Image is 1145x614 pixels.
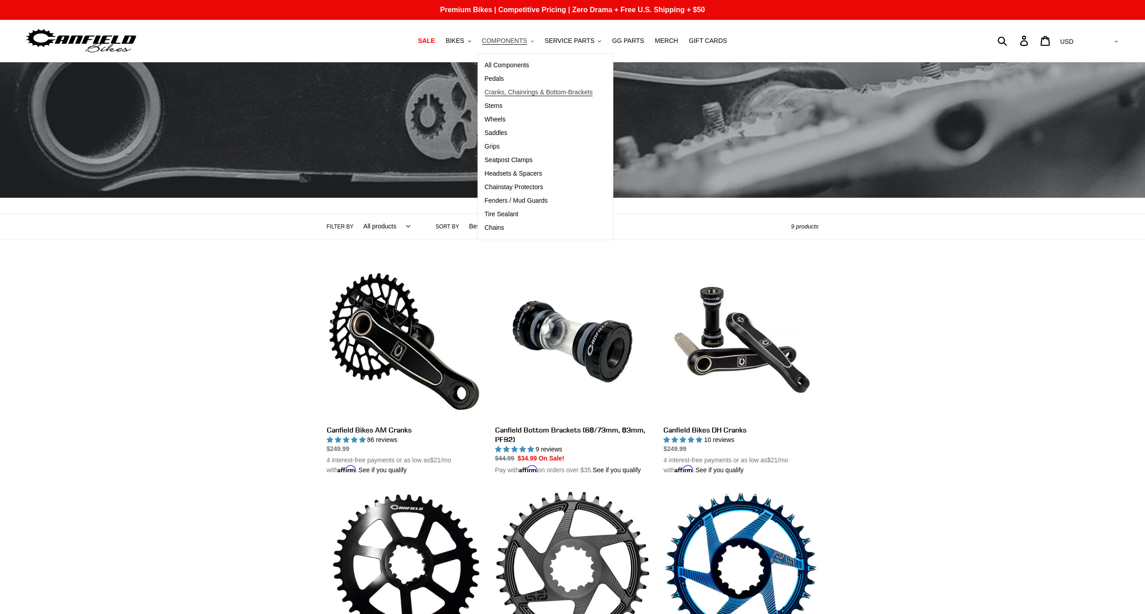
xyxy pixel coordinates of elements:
a: GIFT CARDS [684,35,732,47]
img: Canfield Bikes [25,27,138,55]
button: COMPONENTS [477,35,538,47]
a: All Components [478,59,600,72]
a: MERCH [650,35,682,47]
a: Pedals [478,72,600,86]
span: BIKES [445,37,464,45]
span: All Components [485,61,529,69]
a: Chainstay Protectors [478,181,600,194]
a: Seatpost Clamps [478,153,600,167]
span: Cranks, Chainrings & Bottom-Brackets [485,88,593,96]
span: 9 products [791,223,819,230]
span: Wheels [485,116,506,123]
button: BIKES [441,35,475,47]
span: Saddles [485,129,508,137]
a: SALE [413,35,439,47]
span: Stems [485,102,503,110]
span: Tire Sealant [485,210,519,218]
label: Filter by [327,223,354,231]
span: COMPONENTS [482,37,527,45]
span: Chains [485,224,505,232]
span: SALE [418,37,435,45]
span: Fenders / Mud Guards [485,197,548,205]
span: Pedals [485,75,504,83]
a: Chains [478,221,600,235]
span: Chainstay Protectors [485,183,543,191]
a: GG PARTS [607,35,649,47]
span: SERVICE PARTS [545,37,594,45]
span: Seatpost Clamps [485,156,533,164]
a: Fenders / Mud Guards [478,194,600,208]
a: Saddles [478,126,600,140]
a: Stems [478,99,600,113]
label: Sort by [436,223,459,231]
a: Headsets & Spacers [478,167,600,181]
button: SERVICE PARTS [540,35,606,47]
a: Tire Sealant [478,208,600,221]
span: Grips [485,143,500,150]
input: Search [1002,31,1025,51]
span: GIFT CARDS [689,37,727,45]
a: Wheels [478,113,600,126]
a: Grips [478,140,600,153]
a: Cranks, Chainrings & Bottom-Brackets [478,86,600,99]
span: GG PARTS [612,37,644,45]
span: Headsets & Spacers [485,170,542,177]
span: MERCH [655,37,678,45]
